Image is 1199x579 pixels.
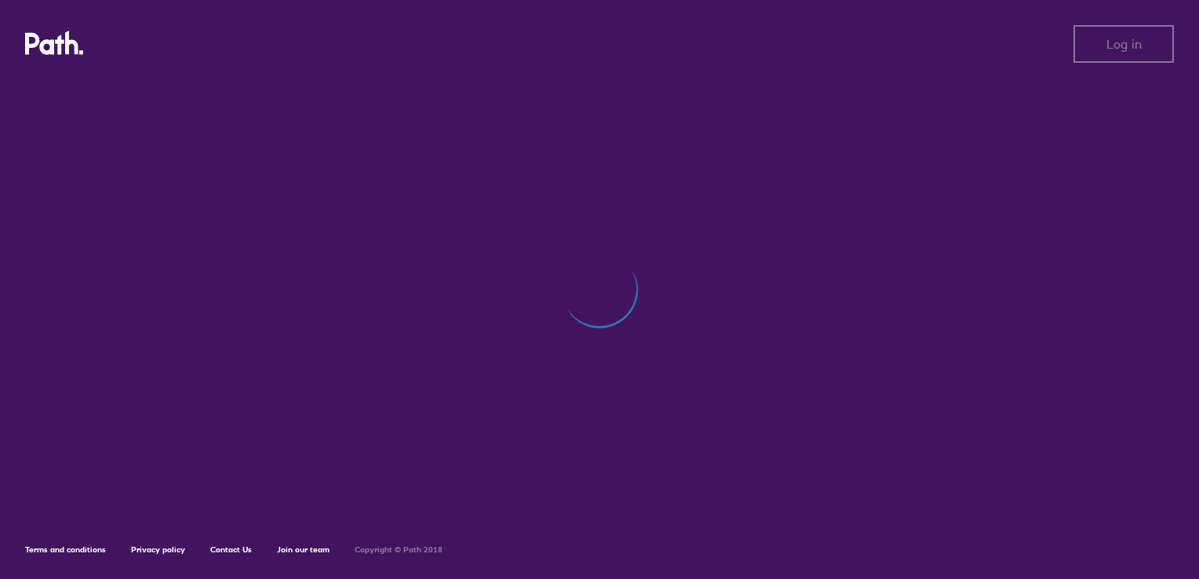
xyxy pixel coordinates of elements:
span: Log in [1106,37,1142,51]
a: Contact Us [210,544,252,555]
a: Join our team [277,544,330,555]
a: Privacy policy [131,544,185,555]
button: Log in [1073,25,1174,63]
a: Terms and conditions [25,544,106,555]
h6: Copyright © Path 2018 [355,545,443,555]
